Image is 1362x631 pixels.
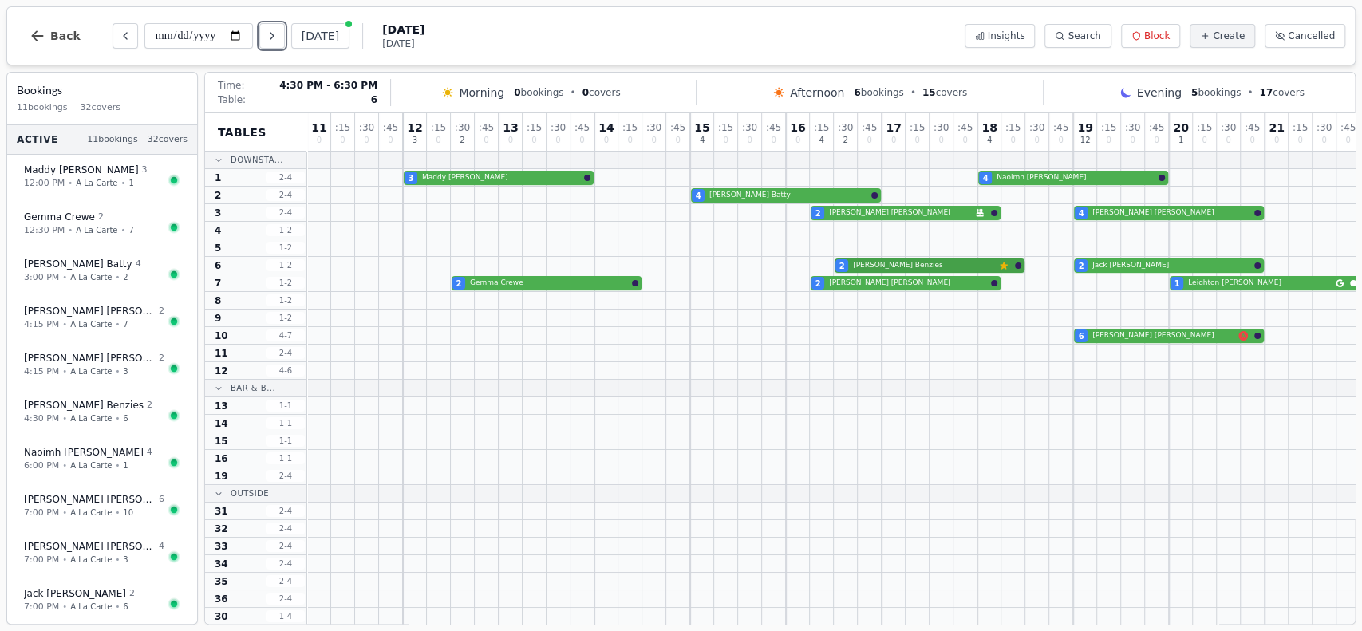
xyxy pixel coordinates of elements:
span: 0 [914,136,919,144]
span: 7:00 PM [24,507,59,520]
span: Block [1144,30,1170,42]
span: 7 [123,318,128,330]
span: 7:00 PM [24,601,59,614]
span: : 30 [359,123,374,132]
span: 1 - 2 [266,312,305,324]
span: 2 - 4 [266,207,305,219]
span: 1 [123,459,128,471]
span: 4 - 7 [266,329,305,341]
span: 0 [317,136,322,144]
button: Naoimh [PERSON_NAME]46:00 PM•A La Carte•1 [14,437,191,481]
span: 0 [1034,136,1039,144]
span: • [120,224,125,236]
span: 1 - 2 [266,277,305,289]
span: 35 [215,575,228,588]
span: 4:30 PM - 6:30 PM [279,79,377,92]
span: • [1247,86,1253,99]
span: 0 [436,136,440,144]
span: 1 - 2 [266,259,305,271]
span: 8 [215,294,221,307]
span: 7 [128,224,133,236]
span: [PERSON_NAME] [PERSON_NAME] [829,207,972,219]
span: 4 [215,224,221,237]
span: 2 [456,278,462,290]
span: • [62,554,67,566]
span: 0 [388,136,393,144]
span: : 30 [742,123,757,132]
span: A La Carte [70,271,112,283]
span: 15 [694,122,709,133]
span: covers [582,86,621,99]
span: : 30 [838,123,853,132]
span: 4 [819,136,823,144]
span: bookings [1191,86,1241,99]
span: [PERSON_NAME] Benzies [24,399,144,412]
span: 2 [123,271,128,283]
span: 0 [1010,136,1015,144]
span: 3 [413,136,417,144]
span: • [62,271,67,283]
button: [PERSON_NAME] Benzies24:30 PM•A La Carte•6 [14,390,191,434]
span: 1 - 2 [266,242,305,254]
span: 4 [696,190,701,202]
span: 0 [531,136,536,144]
span: 19 [1077,122,1092,133]
span: 1 [215,172,221,184]
span: 0 [1106,136,1111,144]
span: [PERSON_NAME] Batty [709,190,868,201]
button: Cancelled [1265,24,1345,48]
span: [PERSON_NAME] [PERSON_NAME] [1092,330,1235,341]
button: Previous day [113,23,138,49]
span: 33 [215,540,228,553]
span: • [115,412,120,424]
span: : 15 [814,123,829,132]
span: • [62,365,67,377]
span: 14 [215,417,228,430]
span: 6 [123,601,128,613]
span: : 30 [1317,123,1332,132]
span: : 15 [1005,123,1021,132]
span: 1 - 1 [266,400,305,412]
span: 30 [215,610,228,623]
span: • [68,224,73,236]
span: 31 [215,505,228,518]
span: [PERSON_NAME] [PERSON_NAME] [24,352,156,365]
span: 2 - 4 [266,470,305,482]
span: 5 [1191,87,1198,98]
span: : 30 [1029,123,1044,132]
span: 13 [215,400,228,412]
span: 0 [340,136,345,144]
span: 0 [747,136,752,144]
span: covers [1259,86,1304,99]
span: [PERSON_NAME] [PERSON_NAME] [829,278,988,289]
span: A La Carte [70,412,112,424]
span: : 45 [1245,123,1260,132]
span: 4 [1079,207,1084,219]
span: 11 bookings [87,133,138,147]
span: Naoimh [PERSON_NAME] [24,446,144,459]
button: Maddy [PERSON_NAME]312:00 PM•A La Carte•1 [14,155,191,199]
span: Cancelled [1288,30,1335,42]
span: 17 [886,122,901,133]
span: A La Carte [76,224,117,236]
span: 0 [867,136,871,144]
span: 6 [123,412,128,424]
span: : 15 [1293,123,1308,132]
span: 4 [983,172,989,184]
span: 3 [409,172,414,184]
span: Outside [231,487,269,499]
span: 3 [123,554,128,566]
span: • [570,86,575,99]
span: 2 - 4 [266,347,305,359]
span: : 45 [479,123,494,132]
span: 2 - 4 [266,172,305,183]
span: 0 [723,136,728,144]
span: 2 - 4 [266,593,305,605]
h3: Bookings [17,82,188,98]
span: : 30 [551,123,566,132]
span: Maddy [PERSON_NAME] [422,172,581,183]
span: Morning [459,85,504,101]
span: 32 [215,523,228,535]
span: 0 [1321,136,1326,144]
button: Jack [PERSON_NAME]27:00 PM•A La Carte•6 [14,578,191,622]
